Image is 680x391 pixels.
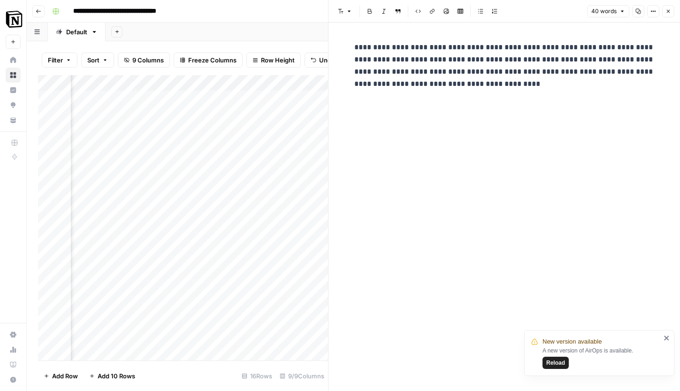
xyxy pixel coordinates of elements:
a: Insights [6,83,21,98]
span: New version available [542,337,602,346]
button: Filter [42,53,77,68]
button: Sort [81,53,114,68]
button: close [664,334,670,342]
button: Add Row [38,368,84,383]
span: Reload [546,359,565,367]
span: 40 words [591,7,617,15]
button: Undo [305,53,341,68]
div: 16 Rows [238,368,276,383]
button: Freeze Columns [174,53,243,68]
span: Add 10 Rows [98,371,135,381]
button: Add 10 Rows [84,368,141,383]
button: Workspace: Notion [6,8,21,31]
a: Usage [6,342,21,357]
a: Settings [6,327,21,342]
button: Reload [542,357,569,369]
span: 9 Columns [132,55,164,65]
a: Learning Hub [6,357,21,372]
span: Freeze Columns [188,55,237,65]
div: Default [66,27,87,37]
span: Undo [319,55,335,65]
a: Opportunities [6,98,21,113]
img: Notion Logo [6,11,23,28]
span: Filter [48,55,63,65]
span: Sort [87,55,99,65]
span: Row Height [261,55,295,65]
a: Home [6,53,21,68]
button: 40 words [587,5,629,17]
a: Browse [6,68,21,83]
button: 9 Columns [118,53,170,68]
span: Add Row [52,371,78,381]
div: A new version of AirOps is available. [542,346,661,369]
a: Your Data [6,113,21,128]
a: Default [48,23,106,41]
div: 9/9 Columns [276,368,328,383]
button: Row Height [246,53,301,68]
button: Help + Support [6,372,21,387]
